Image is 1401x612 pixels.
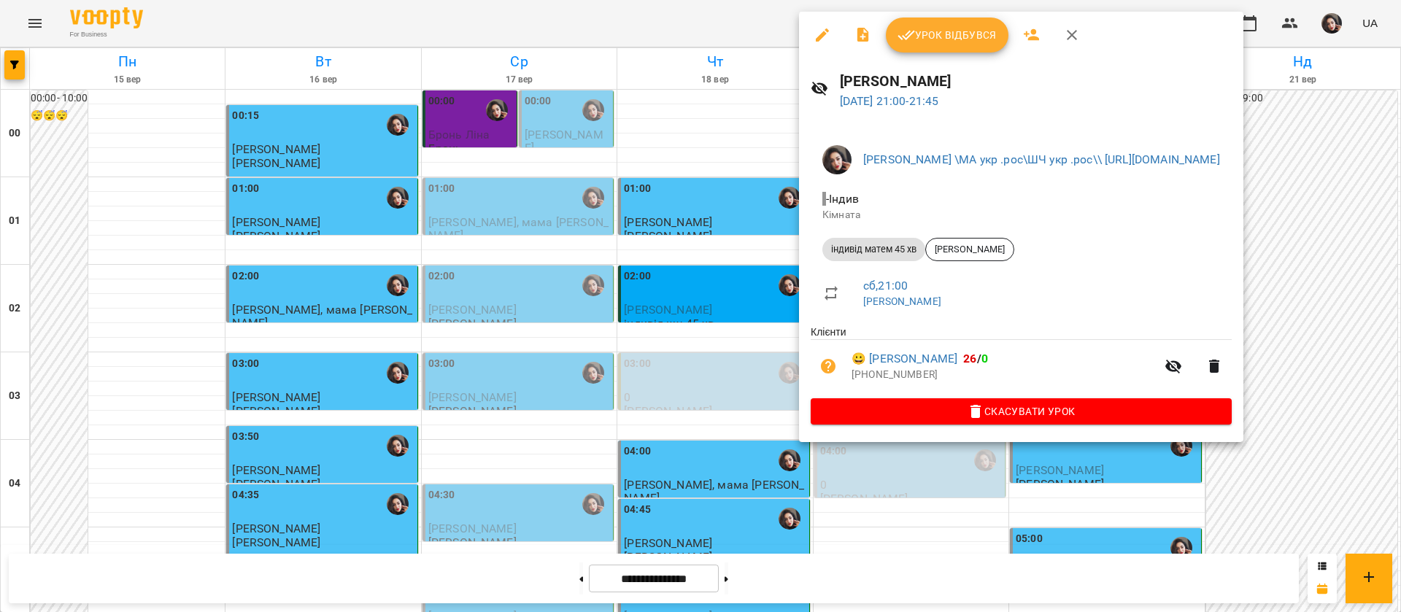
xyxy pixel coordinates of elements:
[840,94,939,108] a: [DATE] 21:00-21:45
[863,279,908,293] a: сб , 21:00
[840,70,1232,93] h6: [PERSON_NAME]
[822,243,925,256] span: індивід матем 45 хв
[811,325,1232,398] ul: Клієнти
[981,352,988,365] span: 0
[822,192,862,206] span: - Індив
[926,243,1014,256] span: [PERSON_NAME]
[811,349,846,384] button: Візит ще не сплачено. Додати оплату?
[863,152,1220,166] a: [PERSON_NAME] \МА укр .рос\ШЧ укр .рос\\ [URL][DOMAIN_NAME]
[886,18,1008,53] button: Урок відбувся
[852,350,957,368] a: 😀 [PERSON_NAME]
[963,352,976,365] span: 26
[863,295,941,307] a: [PERSON_NAME]
[822,403,1220,420] span: Скасувати Урок
[822,145,852,174] img: 415cf204168fa55e927162f296ff3726.jpg
[852,368,1156,382] p: [PHONE_NUMBER]
[822,208,1220,222] p: Кімната
[963,352,988,365] b: /
[925,238,1014,261] div: [PERSON_NAME]
[898,26,997,44] span: Урок відбувся
[811,398,1232,425] button: Скасувати Урок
